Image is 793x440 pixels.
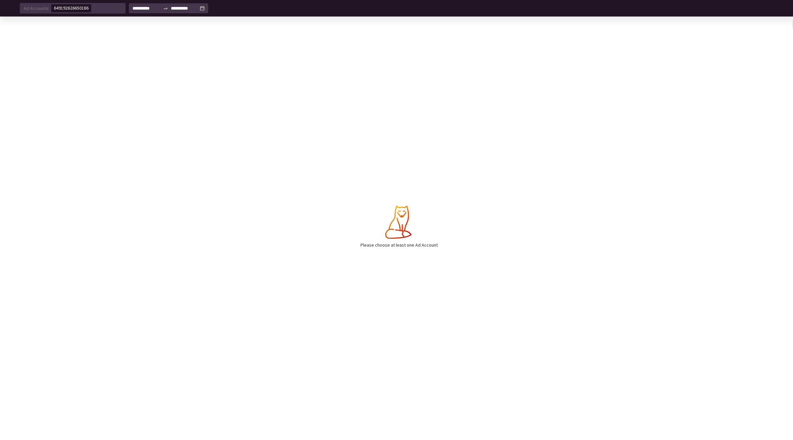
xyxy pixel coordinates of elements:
[54,4,89,12] span: 649192626650186
[383,206,416,239] img: Please choose at least one Ad Account
[163,6,168,11] span: swap-right
[20,5,50,12] div: Ad Accounts:
[22,241,776,249] div: Please choose at least one Ad Account
[163,6,168,11] span: to
[51,4,91,12] span: 649192626650186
